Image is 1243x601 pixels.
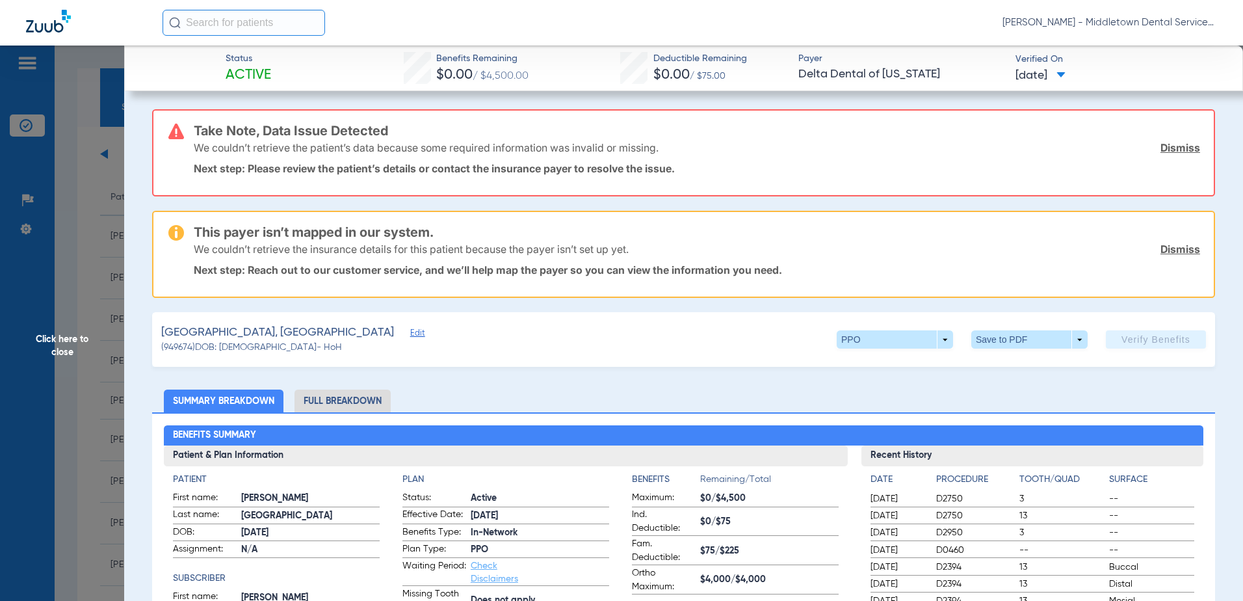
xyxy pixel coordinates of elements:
[700,473,839,491] span: Remaining/Total
[226,66,271,85] span: Active
[194,141,659,154] p: We couldn’t retrieve the patient’s data because some required information was invalid or missing.
[226,52,271,66] span: Status
[471,526,609,540] span: In-Network
[402,559,466,585] span: Waiting Period:
[870,526,925,539] span: [DATE]
[653,68,690,82] span: $0.00
[1160,243,1200,256] a: Dismiss
[26,10,71,33] img: Zuub Logo
[1019,473,1105,491] app-breakdown-title: Tooth/Quad
[241,492,380,505] span: [PERSON_NAME]
[402,542,466,558] span: Plan Type:
[1019,526,1105,539] span: 3
[870,578,925,591] span: [DATE]
[936,492,1015,505] span: D2750
[194,162,1200,175] p: Next step: Please review the patient’s details or contact the insurance payer to resolve the issue.
[169,17,181,29] img: Search Icon
[471,492,609,505] span: Active
[1178,539,1243,601] iframe: Chat Widget
[1109,544,1194,557] span: --
[194,243,629,256] p: We couldn’t retrieve the insurance details for this patient because the payer isn’t set up yet.
[1019,561,1105,574] span: 13
[1019,544,1105,557] span: --
[936,544,1015,557] span: D0460
[436,52,529,66] span: Benefits Remaining
[168,124,184,139] img: error-icon
[402,491,466,507] span: Status:
[173,542,237,558] span: Assignment:
[471,509,609,523] span: [DATE]
[402,473,609,487] h4: Plan
[971,330,1088,349] button: Save to PDF
[798,52,1004,66] span: Payer
[410,328,422,341] span: Edit
[194,124,1200,137] h3: Take Note, Data Issue Detected
[1109,526,1194,539] span: --
[241,543,380,557] span: N/A
[653,52,747,66] span: Deductible Remaining
[870,473,925,491] app-breakdown-title: Date
[700,492,839,505] span: $0/$4,500
[1109,473,1194,491] app-breakdown-title: Surface
[690,72,726,81] span: / $75.00
[936,578,1015,591] span: D2394
[173,508,237,524] span: Last name:
[1109,561,1194,574] span: Buccal
[1109,492,1194,505] span: --
[168,225,184,241] img: warning-icon
[632,473,700,491] app-breakdown-title: Benefits
[194,226,1200,239] h3: This payer isn’t mapped in our system.
[402,508,466,524] span: Effective Date:
[870,561,925,574] span: [DATE]
[1019,473,1105,487] h4: Tooth/Quad
[161,325,394,341] span: [GEOGRAPHIC_DATA], [GEOGRAPHIC_DATA]
[936,473,1015,487] h4: Procedure
[294,390,391,412] li: Full Breakdown
[164,425,1204,446] h2: Benefits Summary
[936,526,1015,539] span: D2950
[870,509,925,522] span: [DATE]
[861,446,1203,466] h3: Recent History
[173,473,380,487] h4: Patient
[471,561,518,583] a: Check Disclaimers
[632,567,696,594] span: Ortho Maximum:
[402,526,466,541] span: Benefits Type:
[436,68,473,82] span: $0.00
[1019,509,1105,522] span: 13
[1109,509,1194,522] span: --
[241,526,380,540] span: [DATE]
[1015,68,1066,84] span: [DATE]
[632,473,700,487] h4: Benefits
[632,537,696,565] span: Fam. Deductible:
[1160,141,1200,154] a: Dismiss
[164,446,848,466] h3: Patient & Plan Information
[173,491,237,507] span: First name:
[163,10,325,36] input: Search for patients
[1002,16,1217,29] span: [PERSON_NAME] - Middletown Dental Services
[632,508,696,535] span: Ind. Deductible:
[473,71,529,81] span: / $4,500.00
[632,491,696,507] span: Maximum:
[241,509,380,523] span: [GEOGRAPHIC_DATA]
[700,515,839,529] span: $0/$75
[700,573,839,587] span: $4,000/$4,000
[870,544,925,557] span: [DATE]
[471,543,609,557] span: PPO
[161,341,342,354] span: (949674) DOB: [DEMOGRAPHIC_DATA] - HoH
[1109,578,1194,591] span: Distal
[870,473,925,487] h4: Date
[173,526,237,541] span: DOB:
[700,544,839,558] span: $75/$225
[936,561,1015,574] span: D2394
[936,473,1015,491] app-breakdown-title: Procedure
[194,263,1200,276] p: Next step: Reach out to our customer service, and we’ll help map the payer so you can view the in...
[164,390,283,412] li: Summary Breakdown
[173,572,380,585] h4: Subscriber
[936,509,1015,522] span: D2750
[870,492,925,505] span: [DATE]
[1019,578,1105,591] span: 13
